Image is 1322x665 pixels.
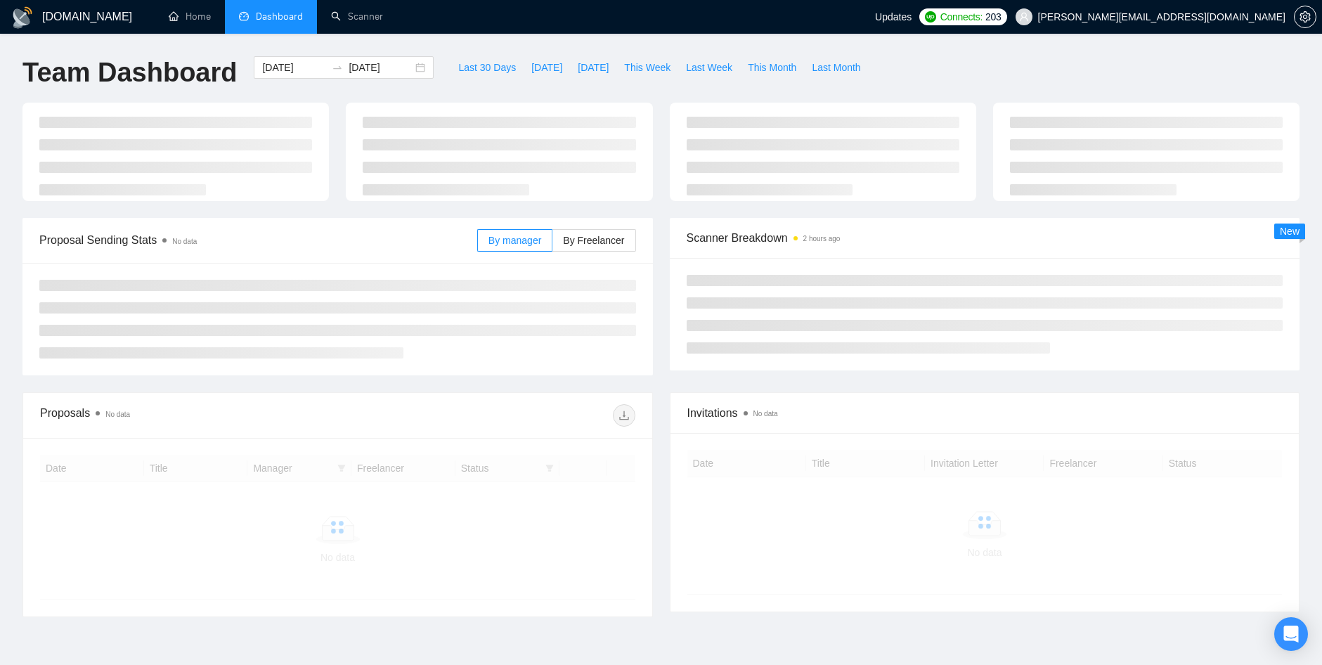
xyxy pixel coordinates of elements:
[1019,12,1029,22] span: user
[803,235,841,243] time: 2 hours ago
[451,56,524,79] button: Last 30 Days
[578,60,609,75] span: [DATE]
[172,238,197,245] span: No data
[39,231,477,249] span: Proposal Sending Stats
[925,11,936,22] img: upwork-logo.png
[1295,11,1316,22] span: setting
[1294,11,1316,22] a: setting
[531,60,562,75] span: [DATE]
[570,56,616,79] button: [DATE]
[40,404,337,427] div: Proposals
[740,56,804,79] button: This Month
[11,6,34,29] img: logo
[262,60,326,75] input: Start date
[332,62,343,73] span: swap-right
[687,404,1283,422] span: Invitations
[524,56,570,79] button: [DATE]
[812,60,860,75] span: Last Month
[686,60,732,75] span: Last Week
[875,11,912,22] span: Updates
[331,11,383,22] a: searchScanner
[488,235,541,246] span: By manager
[458,60,516,75] span: Last 30 Days
[624,60,670,75] span: This Week
[985,9,1001,25] span: 203
[753,410,778,418] span: No data
[169,11,211,22] a: homeHome
[563,235,624,246] span: By Freelancer
[687,229,1283,247] span: Scanner Breakdown
[1280,226,1300,237] span: New
[616,56,678,79] button: This Week
[105,411,130,418] span: No data
[256,11,303,22] span: Dashboard
[22,56,237,89] h1: Team Dashboard
[239,11,249,21] span: dashboard
[804,56,868,79] button: Last Month
[678,56,740,79] button: Last Week
[332,62,343,73] span: to
[748,60,796,75] span: This Month
[349,60,413,75] input: End date
[1274,617,1308,651] div: Open Intercom Messenger
[1294,6,1316,28] button: setting
[940,9,983,25] span: Connects:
